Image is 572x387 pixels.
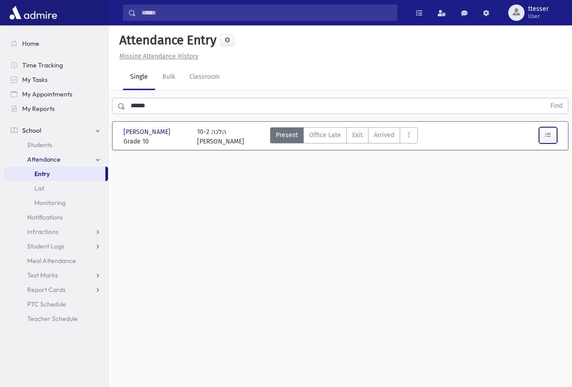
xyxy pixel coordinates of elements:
a: Attendance [4,152,108,167]
span: My Appointments [22,90,72,98]
a: Missing Attendance History [116,53,199,60]
span: Attendance [27,155,61,163]
h5: Attendance Entry [116,33,217,48]
button: Find [545,98,568,114]
span: My Reports [22,105,55,113]
a: Test Marks [4,268,108,282]
img: AdmirePro [7,4,59,22]
span: Student Logs [27,242,64,250]
span: ttesser [528,5,548,13]
a: School [4,123,108,138]
a: Student Logs [4,239,108,253]
span: Exit [352,130,363,140]
span: My Tasks [22,76,47,84]
span: Students [27,141,52,149]
span: Home [22,39,39,48]
div: AttTypes [270,127,418,146]
span: PTC Schedule [27,300,66,308]
u: Missing Attendance History [119,53,199,60]
a: My Appointments [4,87,108,101]
a: Home [4,36,108,51]
a: Bulk [155,65,182,90]
a: Teacher Schedule [4,311,108,326]
a: Notifications [4,210,108,225]
a: Time Tracking [4,58,108,72]
span: Meal Attendance [27,257,76,265]
a: Meal Attendance [4,253,108,268]
span: Entry [34,170,50,178]
a: Entry [4,167,105,181]
a: PTC Schedule [4,297,108,311]
span: School [22,126,41,134]
a: List [4,181,108,196]
div: 10-2 הלכה [PERSON_NAME] [197,127,244,146]
a: Classroom [182,65,227,90]
a: Monitoring [4,196,108,210]
input: Search [136,5,397,21]
a: My Tasks [4,72,108,87]
span: Present [276,130,298,140]
a: Report Cards [4,282,108,297]
span: [PERSON_NAME] [123,127,172,137]
a: Students [4,138,108,152]
span: User [528,13,548,20]
span: Test Marks [27,271,58,279]
span: Monitoring [34,199,66,207]
span: Time Tracking [22,61,63,69]
span: Office Late [309,130,341,140]
span: Notifications [27,213,63,221]
span: Arrived [374,130,394,140]
span: List [34,184,44,192]
span: Grade 10 [123,137,188,146]
span: Report Cards [27,286,66,294]
a: Single [123,65,155,90]
span: Infractions [27,228,58,236]
span: Teacher Schedule [27,315,78,323]
a: Infractions [4,225,108,239]
a: My Reports [4,101,108,116]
